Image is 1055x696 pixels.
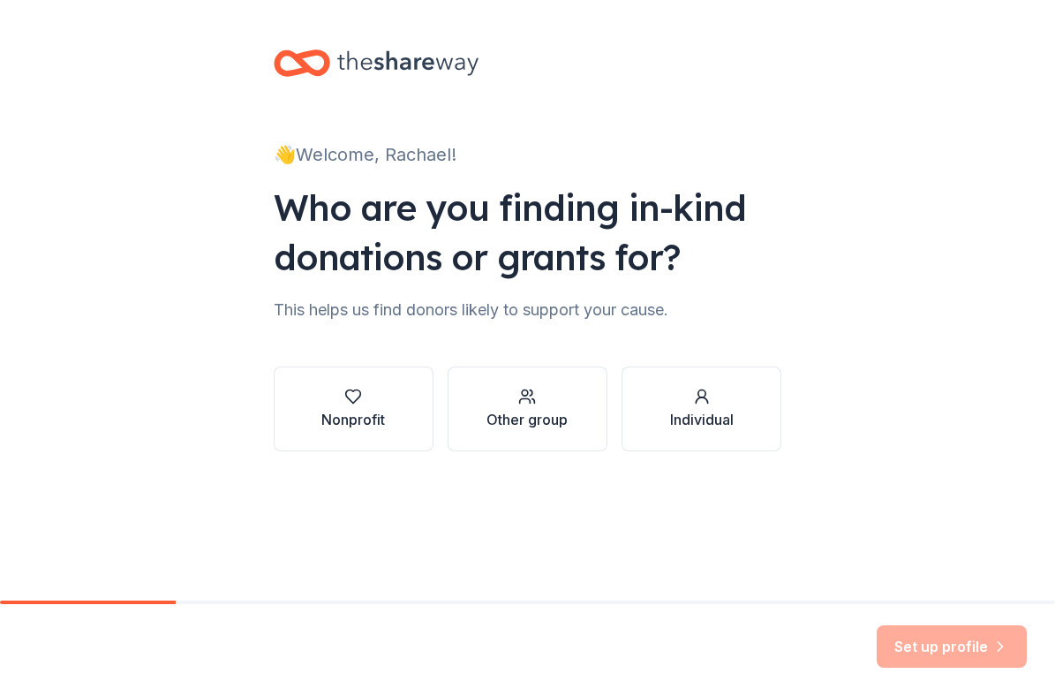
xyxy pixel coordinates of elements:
[622,367,781,451] button: Individual
[274,367,433,451] button: Nonprofit
[274,140,782,169] div: 👋 Welcome, Rachael!
[486,409,568,430] div: Other group
[321,409,385,430] div: Nonprofit
[274,296,782,324] div: This helps us find donors likely to support your cause.
[670,409,734,430] div: Individual
[274,183,782,282] div: Who are you finding in-kind donations or grants for?
[448,367,607,451] button: Other group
